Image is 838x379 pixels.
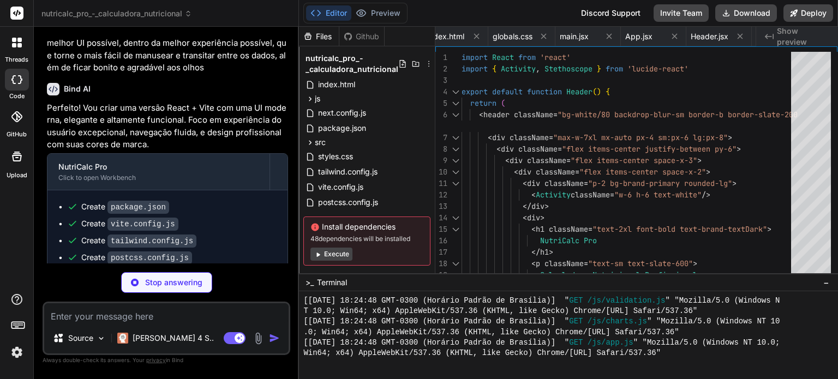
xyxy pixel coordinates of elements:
div: Files [299,31,339,42]
span: "text-sm text-slate-600" [588,258,693,268]
span: < [496,144,501,154]
span: = [558,144,562,154]
img: settings [8,343,26,362]
button: Editor [306,5,351,21]
span: > [697,155,702,165]
div: 13 [435,201,447,212]
span: div className [492,133,549,142]
span: className [571,190,610,200]
span: = [553,110,558,119]
span: .0; Win64; x64) AppleWebKit/537.36 (KHTML, like Gecko) Chrome/[URL] Safari/537.36" [303,327,679,338]
span: Header [566,87,592,97]
span: package.json [317,122,367,135]
span: < [531,258,536,268]
div: Click to collapse the range. [448,132,463,143]
span: = [566,155,571,165]
span: " "Mozilla/5.0 (Windows NT 10.0; [633,338,780,348]
div: Click to collapse the range. [448,224,463,235]
label: code [9,92,25,101]
span: "p-2 bg-brand-primary rounded-lg" [588,178,732,188]
p: [PERSON_NAME] 4 S.. [133,333,214,344]
span: /js/app.js [588,338,633,348]
span: /> [702,190,710,200]
button: NutriCalc ProClick to open Workbench [47,154,270,190]
div: Github [339,31,384,42]
span: /js/charts.js [588,316,647,327]
span: vite.config.js [317,181,364,194]
span: "w-6 h-6 text-white" [614,190,702,200]
div: Create [81,235,196,246]
code: postcss.config.js [107,251,192,264]
div: Create [81,201,169,213]
div: 16 [435,235,447,246]
span: import [462,52,488,62]
div: 6 [435,109,447,121]
span: /js/validation.js [588,296,666,306]
label: threads [5,55,28,64]
div: 9 [435,155,447,166]
span: div className [527,178,584,188]
span: = [584,178,588,188]
button: Download [715,4,777,22]
div: Click to collapse the range. [448,212,463,224]
span: > [728,133,732,142]
span: 'react' [540,52,571,62]
div: Create [81,218,178,230]
span: tailwind.config.js [317,165,379,178]
span: NutriCalc [540,236,579,245]
span: "flex items-center justify-between py-6" [562,144,737,154]
span: div className [501,144,558,154]
span: 'lucide-react' [627,64,689,74]
div: 5 [435,98,447,109]
div: Discord Support [574,4,647,22]
span: React [492,52,514,62]
p: Source [68,333,93,344]
span: GET [569,316,583,327]
span: "flex items-center space-x-3" [571,155,697,165]
div: 7 [435,132,447,143]
span: function [527,87,562,97]
span: > [540,213,544,222]
div: 18 [435,258,447,269]
label: GitHub [7,130,27,139]
span: Calculadora [540,270,588,280]
span: − [823,277,829,288]
div: 17 [435,246,447,258]
span: >_ [306,277,314,288]
span: "flex items-center space-x-2" [579,167,706,177]
span: < [531,190,536,200]
span: " "Mozilla/5.0 (Windows NT 10 [647,316,780,327]
div: Click to collapse the range. [448,109,463,121]
span: import [462,64,488,74]
span: < [505,155,510,165]
span: { [606,87,610,97]
span: } [597,64,601,74]
span: Show preview [777,26,829,47]
span: < [531,224,536,234]
span: next.config.js [317,106,367,119]
span: "bg-white/80 backdrop-blur-sm border-b border-slat [558,110,776,119]
p: Stop answering [145,277,202,288]
div: Click to collapse the range. [448,98,463,109]
button: − [821,274,831,291]
div: Click to collapse the range. [448,166,463,178]
div: 19 [435,269,447,281]
span: [[DATE] 18:24:48 GMT-0300 (Horário Padrão de Brasília)] " [303,338,569,348]
div: 14 [435,212,447,224]
span: { [492,64,496,74]
span: > [706,167,710,177]
span: "text-2xl font-bold text-brand-textDark" [592,224,767,234]
div: 4 [435,86,447,98]
span: Activity [536,190,571,200]
span: = [588,224,592,234]
span: from [518,52,536,62]
span: [[DATE] 18:24:48 GMT-0300 (Horário Padrão de Brasília)] " [303,316,569,327]
span: Profissional [645,270,697,280]
span: default [492,87,523,97]
span: < [523,178,527,188]
span: styles.css [317,150,354,163]
span: = [575,167,579,177]
label: Upload [7,171,27,180]
span: src [315,137,326,148]
span: index.html [317,78,356,91]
